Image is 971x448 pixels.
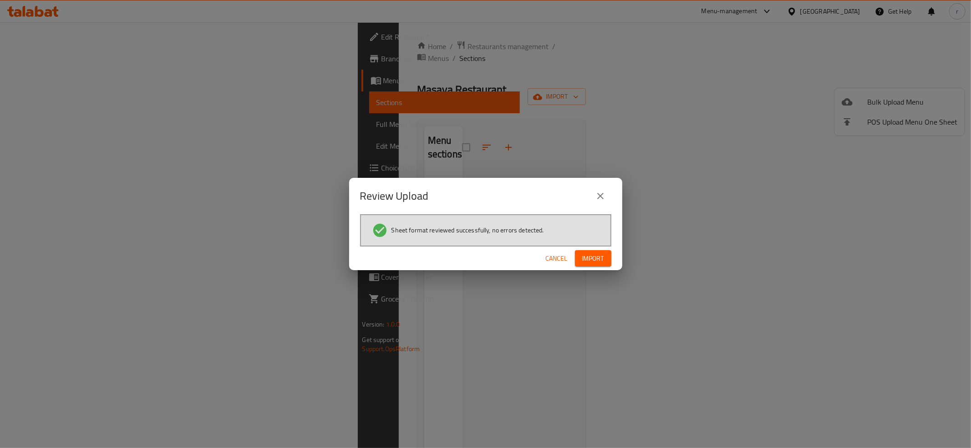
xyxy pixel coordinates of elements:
[546,253,568,264] span: Cancel
[391,226,544,235] span: Sheet format reviewed successfully, no errors detected.
[582,253,604,264] span: Import
[542,250,571,267] button: Cancel
[590,185,611,207] button: close
[575,250,611,267] button: Import
[360,189,429,203] h2: Review Upload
